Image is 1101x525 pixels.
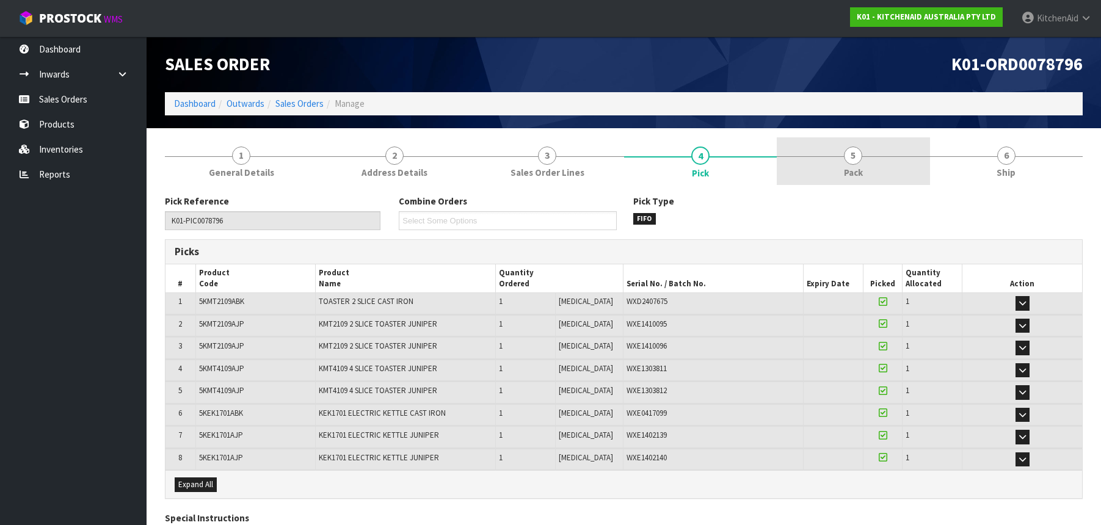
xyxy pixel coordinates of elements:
[559,385,613,396] span: [MEDICAL_DATA]
[165,512,249,524] label: Special Instructions
[178,319,182,329] span: 2
[499,408,503,418] span: 1
[906,430,909,440] span: 1
[906,319,909,329] span: 1
[499,430,503,440] span: 1
[165,53,270,75] span: Sales Order
[199,319,244,329] span: 5KMT2109AJP
[399,195,467,208] label: Combine Orders
[209,166,274,179] span: General Details
[175,246,615,258] h3: Picks
[319,452,439,463] span: KEK1701 ELECTRIC KETTLE JUNIPER
[178,430,182,440] span: 7
[627,452,667,463] span: WXE1402140
[199,385,244,396] span: 5KMT4109AJP
[175,477,217,492] button: Expand All
[499,363,503,374] span: 1
[906,452,909,463] span: 1
[1037,12,1078,24] span: KitchenAid
[559,408,613,418] span: [MEDICAL_DATA]
[511,166,584,179] span: Sales Order Lines
[691,147,710,165] span: 4
[627,430,667,440] span: WXE1402139
[499,319,503,329] span: 1
[165,264,195,293] th: #
[559,341,613,351] span: [MEDICAL_DATA]
[18,10,34,26] img: cube-alt.png
[633,195,674,208] label: Pick Type
[174,98,216,109] a: Dashboard
[499,385,503,396] span: 1
[319,341,437,351] span: KMT2109 2 SLICE TOASTER JUNIPER
[495,264,623,293] th: Quantity Ordered
[906,296,909,306] span: 1
[199,296,244,306] span: 5KMT2109ABK
[857,12,996,22] strong: K01 - KITCHENAID AUSTRALIA PTY LTD
[559,430,613,440] span: [MEDICAL_DATA]
[559,452,613,463] span: [MEDICAL_DATA]
[559,296,613,306] span: [MEDICAL_DATA]
[319,430,439,440] span: KEK1701 ELECTRIC KETTLE JUNIPER
[499,341,503,351] span: 1
[319,385,437,396] span: KMT4109 4 SLICE TOASTER JUNIPER
[178,479,213,490] span: Expand All
[319,296,413,306] span: TOASTER 2 SLICE CAST IRON
[178,452,182,463] span: 8
[962,264,1082,293] th: Action
[844,147,862,165] span: 5
[627,363,667,374] span: WXE1303811
[906,385,909,396] span: 1
[362,166,427,179] span: Address Details
[316,264,496,293] th: Product Name
[692,167,709,179] span: Pick
[39,10,101,26] span: ProStock
[627,385,667,396] span: WXE1303812
[499,296,503,306] span: 1
[199,452,243,463] span: 5KEK1701AJP
[906,408,909,418] span: 1
[178,341,182,351] span: 3
[906,363,909,374] span: 1
[319,319,437,329] span: KMT2109 2 SLICE TOASTER JUNIPER
[319,363,437,374] span: KMT4109 4 SLICE TOASTER JUNIPER
[538,147,556,165] span: 3
[195,264,315,293] th: Product Code
[335,98,365,109] span: Manage
[997,147,1016,165] span: 6
[178,296,182,306] span: 1
[902,264,962,293] th: Quantity Allocated
[178,408,182,418] span: 6
[275,98,324,109] a: Sales Orders
[870,278,895,289] span: Picked
[627,408,667,418] span: WXE0417099
[104,13,123,25] small: WMS
[165,195,229,208] label: Pick Reference
[227,98,264,109] a: Outwards
[178,363,182,374] span: 4
[559,319,613,329] span: [MEDICAL_DATA]
[623,264,804,293] th: Serial No. / Batch No.
[804,264,863,293] th: Expiry Date
[319,408,446,418] span: KEK1701 ELECTRIC KETTLE CAST IRON
[627,341,667,351] span: WXE1410096
[951,53,1083,75] span: K01-ORD0078796
[633,213,656,225] span: FIFO
[199,430,243,440] span: 5KEK1701AJP
[232,147,250,165] span: 1
[199,408,243,418] span: 5KEK1701ABK
[385,147,404,165] span: 2
[199,341,244,351] span: 5KMT2109AJP
[199,363,244,374] span: 5KMT4109AJP
[499,452,503,463] span: 1
[627,296,667,306] span: WXD2407675
[844,166,863,179] span: Pack
[906,341,909,351] span: 1
[997,166,1016,179] span: Ship
[627,319,667,329] span: WXE1410095
[178,385,182,396] span: 5
[559,363,613,374] span: [MEDICAL_DATA]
